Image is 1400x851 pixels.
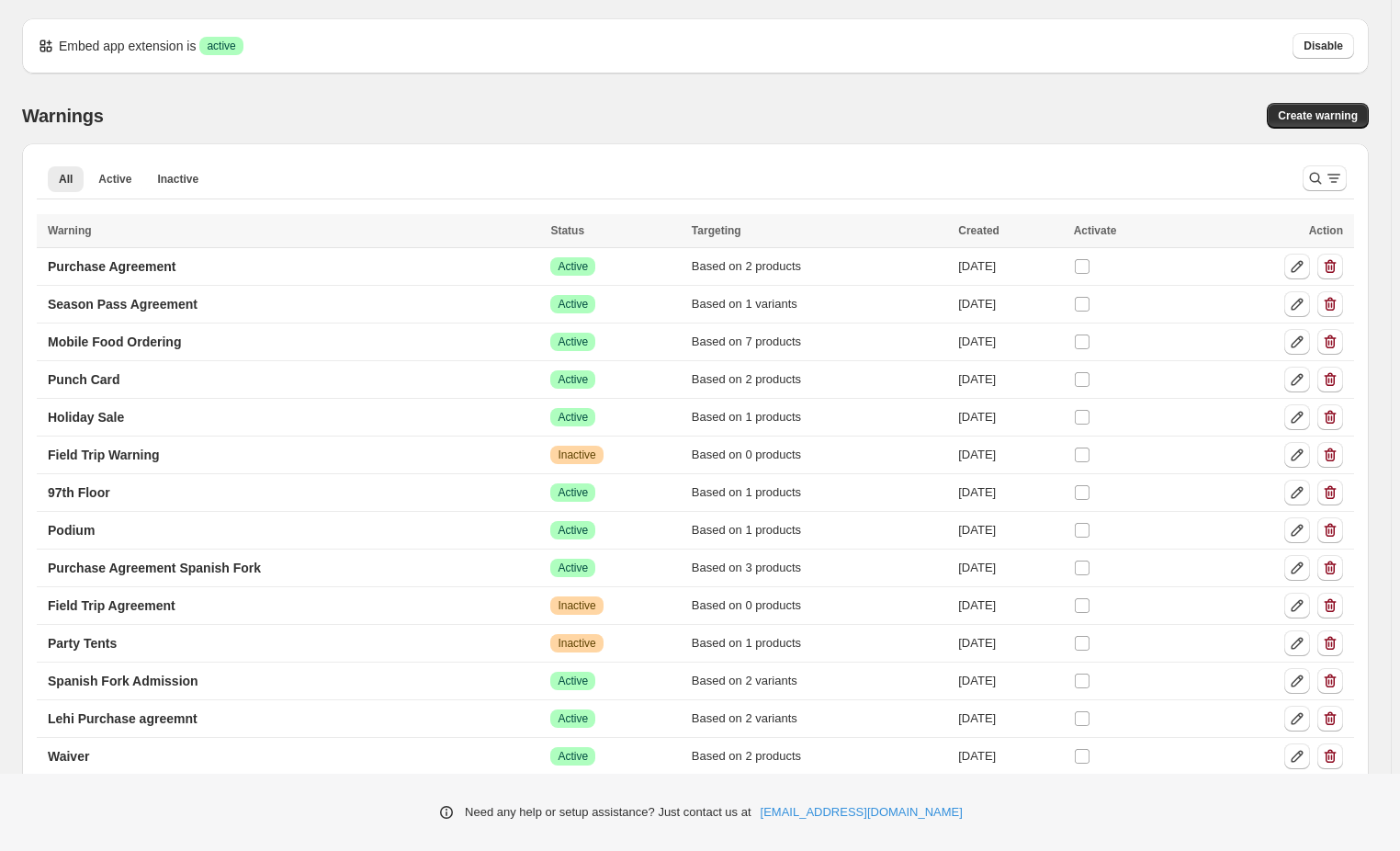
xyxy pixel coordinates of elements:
[37,666,209,696] a: Spanish Fork Admission
[558,297,588,312] span: Active
[958,672,1062,690] div: [DATE]
[37,553,272,583] a: Purchase Agreement Spanish Fork
[692,747,947,766] div: Based on 2 products
[48,257,176,276] p: Purchase Agreement
[558,749,588,764] span: Active
[958,446,1062,464] div: [DATE]
[48,709,198,728] p: Lehi Purchase agreemnt
[692,408,947,426] div: Based on 1 products
[692,709,947,728] div: Based on 2 variants
[958,224,999,237] span: Created
[958,483,1062,502] div: [DATE]
[1278,108,1358,123] span: Create warning
[1074,224,1117,237] span: Activate
[558,485,588,500] span: Active
[37,440,171,470] a: Field Trip Warning
[48,483,110,502] p: 97th Floor
[48,596,175,615] p: Field Trip Agreement
[48,521,95,539] p: Podium
[1303,165,1347,191] button: Search and filter results
[37,289,209,319] a: Season Pass Agreement
[558,598,595,613] span: Inactive
[958,295,1062,313] div: [DATE]
[48,224,92,237] span: Warning
[48,295,198,313] p: Season Pass Agreement
[558,410,588,425] span: Active
[692,483,947,502] div: Based on 1 products
[1267,103,1369,129] a: Create warning
[692,446,947,464] div: Based on 0 products
[207,39,235,53] span: active
[958,747,1062,766] div: [DATE]
[558,523,588,538] span: Active
[1309,224,1343,237] span: Action
[157,172,198,187] span: Inactive
[37,252,187,281] a: Purchase Agreement
[59,37,196,55] p: Embed app extension is
[692,333,947,351] div: Based on 7 products
[48,559,261,577] p: Purchase Agreement Spanish Fork
[37,591,186,620] a: Field Trip Agreement
[22,105,104,127] h2: Warnings
[958,634,1062,652] div: [DATE]
[558,561,588,575] span: Active
[692,224,741,237] span: Targeting
[558,259,588,274] span: Active
[1304,39,1343,53] span: Disable
[958,521,1062,539] div: [DATE]
[958,596,1062,615] div: [DATE]
[692,672,947,690] div: Based on 2 variants
[692,257,947,276] div: Based on 2 products
[37,704,209,733] a: Lehi Purchase agreemnt
[48,370,120,389] p: Punch Card
[558,448,595,462] span: Inactive
[692,634,947,652] div: Based on 1 products
[59,172,73,187] span: All
[48,446,160,464] p: Field Trip Warning
[692,559,947,577] div: Based on 3 products
[958,257,1062,276] div: [DATE]
[558,372,588,387] span: Active
[37,327,192,357] a: Mobile Food Ordering
[558,674,588,688] span: Active
[37,365,131,394] a: Punch Card
[558,711,588,726] span: Active
[692,521,947,539] div: Based on 1 products
[37,516,106,545] a: Podium
[692,370,947,389] div: Based on 2 products
[48,747,89,766] p: Waiver
[558,636,595,651] span: Inactive
[37,478,121,507] a: 97th Floor
[37,742,100,771] a: Waiver
[761,803,963,822] a: [EMAIL_ADDRESS][DOMAIN_NAME]
[48,672,198,690] p: Spanish Fork Admission
[48,408,124,426] p: Holiday Sale
[558,335,588,349] span: Active
[37,629,128,658] a: Party Tents
[550,224,584,237] span: Status
[692,596,947,615] div: Based on 0 products
[958,559,1062,577] div: [DATE]
[37,403,135,432] a: Holiday Sale
[48,634,117,652] p: Party Tents
[958,370,1062,389] div: [DATE]
[1293,33,1354,59] button: Disable
[98,172,131,187] span: Active
[958,333,1062,351] div: [DATE]
[48,333,181,351] p: Mobile Food Ordering
[958,408,1062,426] div: [DATE]
[958,709,1062,728] div: [DATE]
[692,295,947,313] div: Based on 1 variants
